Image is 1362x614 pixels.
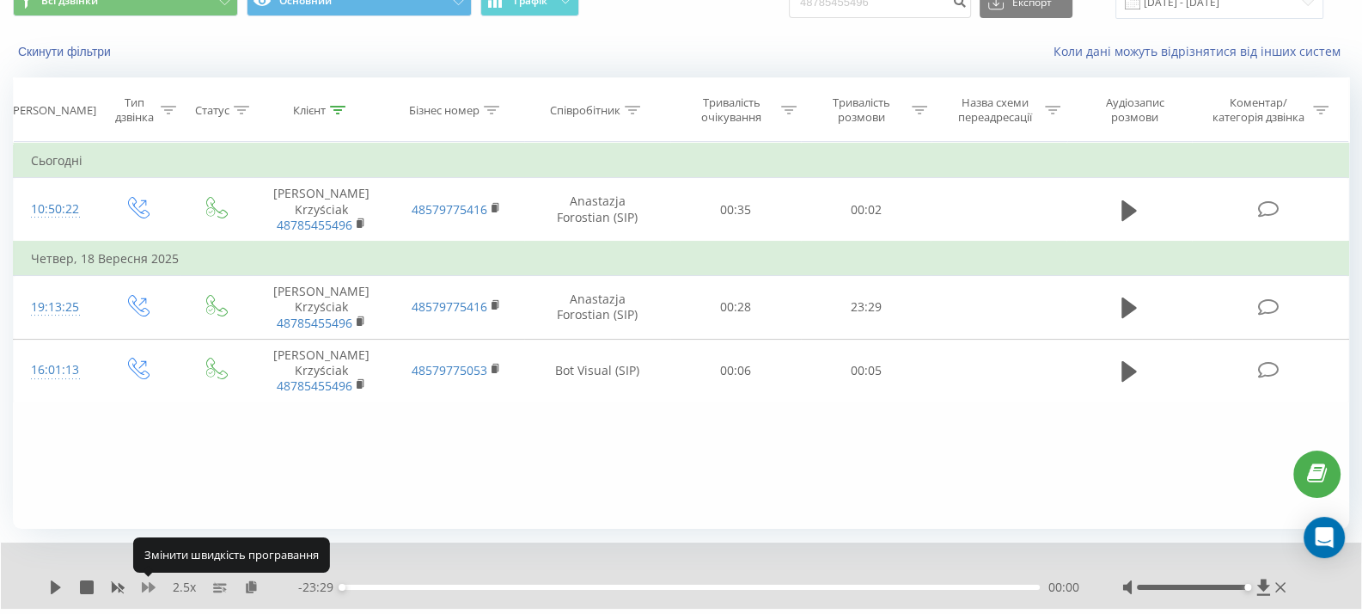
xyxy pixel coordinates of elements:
td: Bot Visual (SIP) [524,339,670,402]
td: Сьогодні [14,144,1349,178]
div: Аудіозапис розмови [1082,95,1188,125]
span: - 23:29 [298,579,342,596]
a: 48785455496 [277,378,352,394]
div: Accessibility label [339,584,345,591]
a: Коли дані можуть відрізнятися вiд інших систем [1054,43,1349,59]
td: 00:28 [670,276,801,340]
a: 48579775416 [412,298,487,315]
div: 16:01:13 [31,353,80,387]
td: 00:06 [670,339,801,402]
div: [PERSON_NAME] [9,103,96,118]
div: Назва схеми переадресації [949,95,1041,125]
span: 2.5 x [173,579,196,596]
div: Accessibility label [1244,584,1251,591]
td: Anastazja Forostian (SIP) [524,178,670,242]
td: 00:35 [670,178,801,242]
div: Змінити швидкість програвання [133,537,330,572]
td: 00:02 [801,178,931,242]
td: Anastazja Forostian (SIP) [524,276,670,340]
div: Коментар/категорія дзвінка [1208,95,1309,125]
div: 10:50:22 [31,193,80,226]
div: Бізнес номер [409,103,479,118]
div: Тип дзвінка [112,95,156,125]
a: 48785455496 [277,217,352,233]
a: 48579775416 [412,201,487,218]
td: 00:05 [801,339,931,402]
div: Співробітник [550,103,620,118]
div: 19:13:25 [31,291,80,324]
div: Тривалість очікування [686,95,777,125]
span: 00:00 [1048,579,1079,596]
td: [PERSON_NAME] Krzyściak [253,339,389,402]
div: Клієнт [293,103,326,118]
div: Open Intercom Messenger [1304,517,1345,558]
td: Четвер, 18 Вересня 2025 [14,242,1349,276]
td: [PERSON_NAME] Krzyściak [253,178,389,242]
button: Скинути фільтри [13,44,119,59]
a: 48579775053 [412,362,487,378]
div: Статус [195,103,229,118]
a: 48785455496 [277,315,352,331]
div: Тривалість розмови [816,95,907,125]
td: [PERSON_NAME] Krzyściak [253,276,389,340]
td: 23:29 [801,276,931,340]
